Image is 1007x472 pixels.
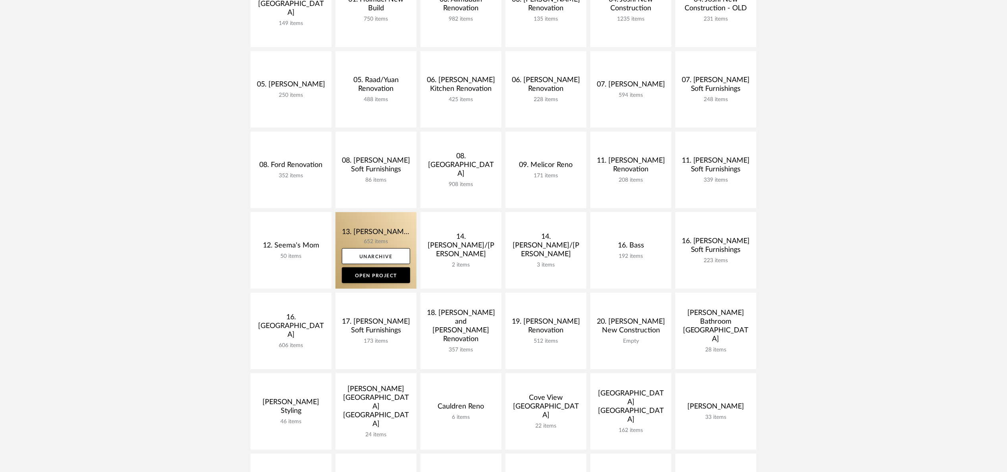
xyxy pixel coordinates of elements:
div: 223 items [682,257,750,264]
div: 16. [GEOGRAPHIC_DATA] [257,313,325,342]
div: 250 items [257,92,325,99]
div: 09. Melicor Reno [512,161,580,173]
a: Unarchive [342,248,410,264]
div: 192 items [597,253,665,260]
div: 46 items [257,418,325,425]
div: 18. [PERSON_NAME] and [PERSON_NAME] Renovation [427,309,495,347]
div: 425 items [427,96,495,103]
div: 06. [PERSON_NAME] Kitchen Renovation [427,76,495,96]
div: 05. Raad/Yuan Renovation [342,76,410,96]
div: [PERSON_NAME] Styling [257,398,325,418]
div: Empty [597,338,665,345]
div: [PERSON_NAME] Bathroom [GEOGRAPHIC_DATA] [682,309,750,347]
div: 12. Seema's Mom [257,241,325,253]
div: 86 items [342,177,410,184]
div: 6 items [427,414,495,421]
div: 22 items [512,423,580,430]
div: 19. [PERSON_NAME] Renovation [512,317,580,338]
div: 231 items [682,16,750,23]
div: 08. [GEOGRAPHIC_DATA] [427,152,495,181]
div: 14. [PERSON_NAME]/[PERSON_NAME] [427,232,495,262]
div: Cove View [GEOGRAPHIC_DATA] [512,393,580,423]
div: 33 items [682,414,750,421]
div: [PERSON_NAME] [GEOGRAPHIC_DATA] [GEOGRAPHIC_DATA] [342,385,410,432]
div: 228 items [512,96,580,103]
div: 162 items [597,427,665,434]
div: 908 items [427,181,495,188]
div: Cauldren Reno [427,402,495,414]
div: 07. [PERSON_NAME] [597,80,665,92]
div: 2 items [427,262,495,269]
div: 08. Ford Renovation [257,161,325,173]
div: 982 items [427,16,495,23]
div: 594 items [597,92,665,99]
div: 208 items [597,177,665,184]
div: 06. [PERSON_NAME] Renovation [512,76,580,96]
div: 352 items [257,173,325,179]
div: 173 items [342,338,410,345]
div: 339 items [682,177,750,184]
div: 16. Bass [597,241,665,253]
div: 149 items [257,20,325,27]
div: 11. [PERSON_NAME] Soft Furnishings [682,156,750,177]
div: 135 items [512,16,580,23]
div: 248 items [682,96,750,103]
div: 50 items [257,253,325,260]
div: 171 items [512,173,580,179]
div: 512 items [512,338,580,345]
div: 20. [PERSON_NAME] New Construction [597,317,665,338]
div: 05. [PERSON_NAME] [257,80,325,92]
a: Open Project [342,267,410,283]
div: 17. [PERSON_NAME] Soft Furnishings [342,317,410,338]
div: 357 items [427,347,495,353]
div: 750 items [342,16,410,23]
div: 14. [PERSON_NAME]/[PERSON_NAME] [512,232,580,262]
div: 606 items [257,342,325,349]
div: 11. [PERSON_NAME] Renovation [597,156,665,177]
div: 3 items [512,262,580,269]
div: 488 items [342,96,410,103]
div: 16. [PERSON_NAME] Soft Furnishings [682,237,750,257]
div: [GEOGRAPHIC_DATA] [GEOGRAPHIC_DATA] [597,389,665,427]
div: 24 items [342,432,410,438]
div: [PERSON_NAME] [682,402,750,414]
div: 28 items [682,347,750,353]
div: 1235 items [597,16,665,23]
div: 08. [PERSON_NAME] Soft Furnishings [342,156,410,177]
div: 07. [PERSON_NAME] Soft Furnishings [682,76,750,96]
